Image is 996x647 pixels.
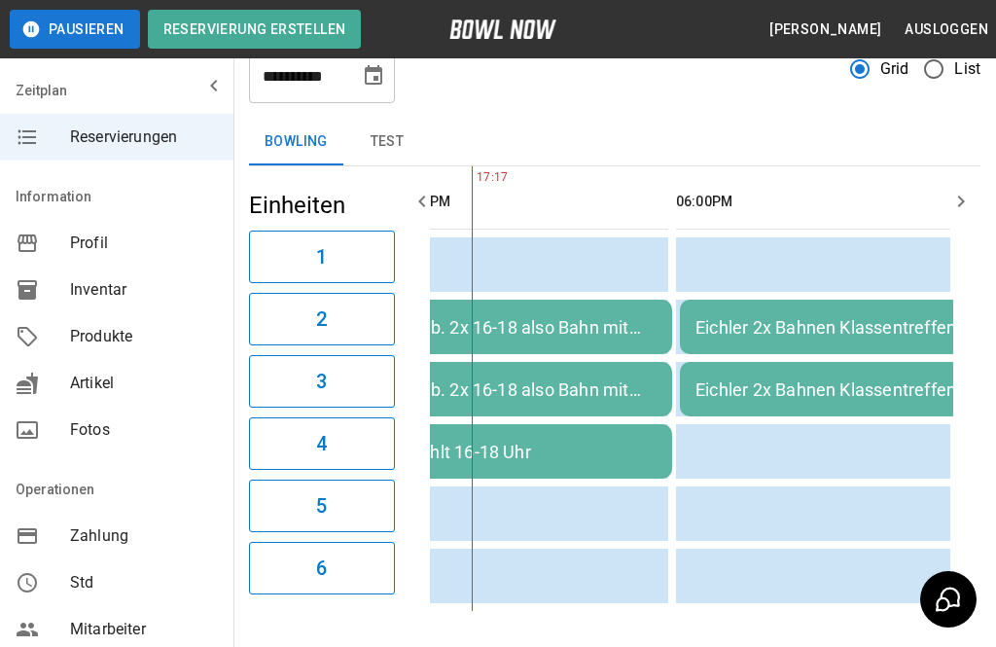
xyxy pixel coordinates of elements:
span: 17:17 [472,168,477,188]
button: 6 [249,542,395,594]
span: Inventar [70,278,218,302]
span: Reservierungen [70,126,218,149]
span: Zahlung [70,524,218,548]
img: logo [449,19,556,39]
th: 05:00PM [394,174,668,230]
span: Fotos [70,418,218,442]
h6: 6 [316,553,327,584]
button: Ausloggen [897,12,996,48]
span: Produkte [70,325,218,348]
button: Pausieren [10,10,140,49]
div: inventory tabs [249,119,980,165]
span: Grid [880,57,909,81]
button: [PERSON_NAME] [762,12,889,48]
span: Std [70,571,218,594]
span: List [954,57,980,81]
span: Mitarbeiter [70,618,218,641]
th: 06:00PM [676,174,950,230]
button: Choose date, selected date is 10. Okt. 2025 [354,56,393,95]
span: Profil [70,232,218,255]
span: Artikel [70,372,218,395]
h6: 5 [316,490,327,521]
button: Reservierung erstellen [148,10,362,49]
button: 5 [249,480,395,532]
